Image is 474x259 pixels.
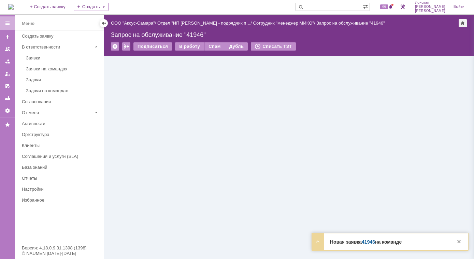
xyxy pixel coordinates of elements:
[415,1,445,5] span: Лонская
[22,143,100,148] div: Клиенты
[2,44,13,55] a: Заявки на командах
[314,237,322,246] div: Развернуть
[157,21,253,26] div: /
[22,251,97,256] div: © NAUMEN [DATE]-[DATE]
[459,19,467,27] div: Сделать домашней страницей
[363,3,370,10] span: Расширенный поиск
[19,140,102,151] a: Клиенты
[23,74,102,85] a: Задачи
[316,21,385,26] div: Запрос на обслуживание "41946"
[22,33,100,39] div: Создать заявку
[26,77,100,82] div: Задачи
[22,176,100,181] div: Отчеты
[23,53,102,63] a: Заявки
[2,105,13,116] a: Настройки
[2,68,13,79] a: Мои заявки
[8,4,14,10] a: Перейти на домашнюю страницу
[362,239,375,245] a: 41946
[19,96,102,107] a: Согласования
[330,239,402,245] strong: Новая заявка на команде
[19,118,102,129] a: Активности
[100,19,108,27] div: Скрыть меню
[111,31,467,38] div: Запрос на обслуживание "41946"
[2,93,13,104] a: Отчеты
[22,154,100,159] div: Соглашения и услуги (SLA)
[19,31,102,41] a: Создать заявку
[253,21,314,26] a: Сотрудник "менеджер МИКО"
[380,4,388,9] span: 99
[157,21,250,26] a: Отдел "ИП [PERSON_NAME] - подрядчик п…
[8,4,14,10] img: logo
[22,121,100,126] div: Активности
[19,151,102,162] a: Соглашения и услуги (SLA)
[22,246,97,250] div: Версия: 4.18.0.9.31.1398 (1398)
[23,64,102,74] a: Заявки на командах
[22,99,100,104] div: Согласования
[74,3,109,11] div: Создать
[23,85,102,96] a: Задачи на командах
[399,3,407,11] a: Перейти в интерфейс администратора
[22,19,34,28] div: Меню
[19,129,102,140] a: Оргструктура
[26,55,100,60] div: Заявки
[111,21,157,26] div: /
[22,44,92,50] div: В ответственности
[415,9,445,13] span: [PERSON_NAME]
[22,187,100,192] div: Настройки
[2,81,13,92] a: Мои согласования
[22,197,92,203] div: Избранное
[22,165,100,170] div: База знаний
[455,237,463,246] div: Закрыть
[415,5,445,9] span: [PERSON_NAME]
[22,132,100,137] div: Оргструктура
[19,184,102,194] a: Настройки
[26,66,100,71] div: Заявки на командах
[19,162,102,173] a: База знаний
[122,42,130,51] div: Работа с массовостью
[2,56,13,67] a: Заявки в моей ответственности
[2,31,13,42] a: Создать заявку
[111,42,119,51] div: Удалить
[22,110,92,115] div: От меня
[111,21,155,26] a: ООО "Аксус-Самара"
[26,88,100,93] div: Задачи на командах
[19,173,102,183] a: Отчеты
[253,21,317,26] div: /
